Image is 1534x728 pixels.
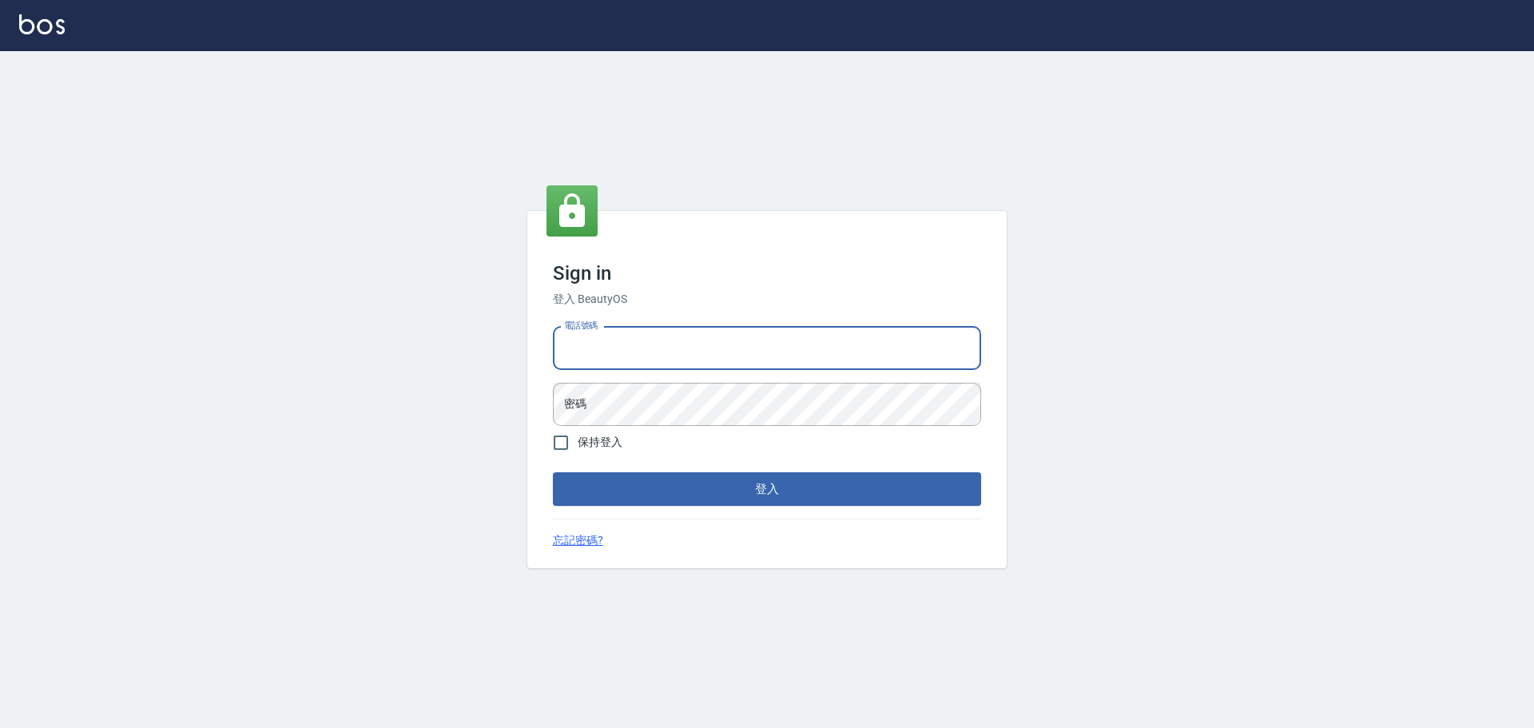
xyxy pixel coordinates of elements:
img: Logo [19,14,65,34]
button: 登入 [553,472,981,506]
span: 保持登入 [578,434,622,451]
label: 電話號碼 [564,320,598,332]
h3: Sign in [553,262,981,284]
a: 忘記密碼? [553,532,603,549]
h6: 登入 BeautyOS [553,291,981,308]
